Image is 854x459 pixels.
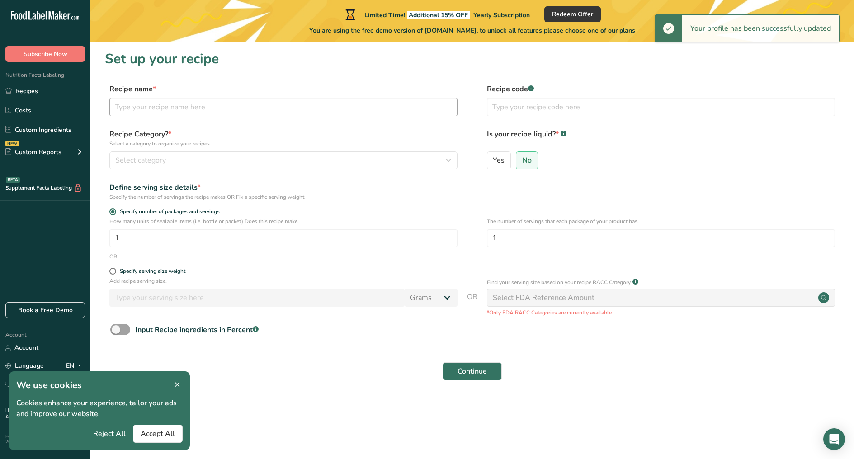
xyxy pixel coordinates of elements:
div: Define serving size details [109,182,458,193]
a: Language [5,358,44,374]
div: Specify the number of servings the recipe makes OR Fix a specific serving weight [109,193,458,201]
label: Recipe code [487,84,835,94]
input: Type your recipe code here [487,98,835,116]
input: Type your serving size here [109,289,405,307]
span: plans [619,26,635,35]
span: Yearly Subscription [473,11,530,19]
label: Is your recipe liquid? [487,129,835,148]
p: The number of servings that each package of your product has. [487,217,835,225]
span: You are using the free demo version of [DOMAIN_NAME], to unlock all features please choose one of... [309,26,635,35]
div: Specify serving size weight [120,268,185,275]
div: Select FDA Reference Amount [493,292,594,303]
input: Type your recipe name here [109,98,458,116]
p: How many units of sealable items (i.e. bottle or packet) Does this recipe make. [109,217,458,225]
h1: We use cookies [16,379,183,392]
div: Custom Reports [5,147,61,157]
span: No [522,156,532,165]
button: Reject All [86,425,133,443]
div: Your profile has been successfully updated [682,15,839,42]
div: OR [109,253,117,261]
div: Input Recipe ingredients in Percent [135,324,259,335]
span: Yes [493,156,505,165]
button: Select category [109,151,458,169]
p: Find your serving size based on your recipe RACC Category [487,278,631,286]
span: Specify number of packages and servings [116,208,220,215]
p: Select a category to organize your recipes [109,140,458,148]
span: Additional 15% OFF [407,11,470,19]
div: Powered By FoodLabelMaker © 2025 All Rights Reserved [5,434,85,445]
a: Book a Free Demo [5,302,85,318]
a: Hire an Expert . [5,407,38,413]
span: Select category [115,155,166,166]
div: EN [66,361,85,371]
span: OR [467,291,477,317]
div: Open Intercom Messenger [823,428,845,450]
label: Recipe Category? [109,129,458,148]
button: Subscribe Now [5,46,85,62]
button: Continue [443,362,502,380]
button: Accept All [133,425,183,443]
p: Cookies enhance your experience, tailor your ads and improve our website. [16,398,183,419]
label: Recipe name [109,84,458,94]
span: Accept All [141,428,175,439]
button: Redeem Offer [544,6,601,22]
span: Redeem Offer [552,9,593,19]
h1: Set up your recipe [105,49,840,69]
div: Limited Time! [344,9,530,20]
span: Reject All [93,428,126,439]
div: BETA [6,177,20,183]
p: Add recipe serving size. [109,277,458,285]
div: NEW [5,141,19,146]
p: *Only FDA RACC Categories are currently available [487,309,835,317]
span: Continue [458,366,487,377]
a: Terms & Conditions . [5,407,85,420]
span: Subscribe Now [24,49,67,59]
